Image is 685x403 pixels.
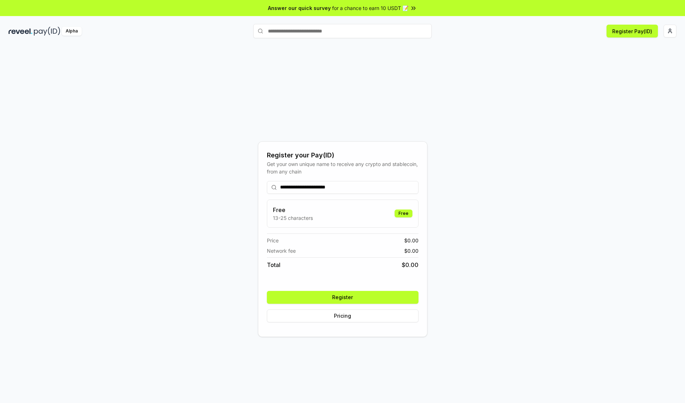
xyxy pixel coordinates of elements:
[267,291,418,304] button: Register
[34,27,60,36] img: pay_id
[402,261,418,269] span: $ 0.00
[267,160,418,175] div: Get your own unique name to receive any crypto and stablecoin, from any chain
[9,27,32,36] img: reveel_dark
[267,237,279,244] span: Price
[62,27,82,36] div: Alpha
[267,150,418,160] div: Register your Pay(ID)
[404,237,418,244] span: $ 0.00
[607,25,658,37] button: Register Pay(ID)
[267,309,418,322] button: Pricing
[332,4,409,12] span: for a chance to earn 10 USDT 📝
[267,261,280,269] span: Total
[273,214,313,222] p: 13-25 characters
[395,210,412,217] div: Free
[404,247,418,255] span: $ 0.00
[273,206,313,214] h3: Free
[268,4,331,12] span: Answer our quick survey
[267,247,296,255] span: Network fee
